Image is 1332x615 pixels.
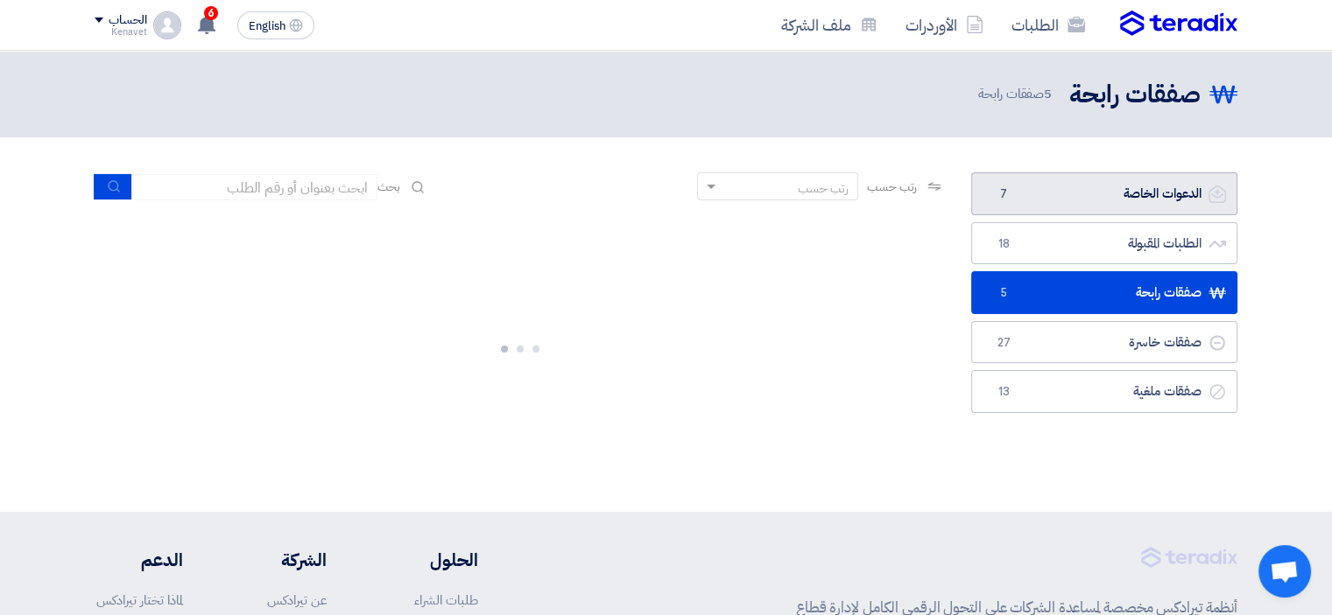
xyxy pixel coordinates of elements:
[1044,84,1052,103] span: 5
[96,591,183,610] a: لماذا تختار تيرادكس
[153,11,181,39] img: profile_test.png
[132,174,377,200] input: ابحث بعنوان أو رقم الطلب
[971,370,1237,413] a: صفقات ملغية13
[971,172,1237,215] a: الدعوات الخاصة7
[95,27,146,37] div: Kenavet
[95,547,183,573] li: الدعم
[767,4,892,45] a: ملف الشركة
[892,4,997,45] a: الأوردرات
[993,185,1014,203] span: 7
[377,178,400,196] span: بحث
[267,591,327,610] a: عن تيرادكس
[1069,78,1201,112] h2: صفقات رابحة
[1120,10,1237,37] img: Teradix logo
[109,13,146,28] div: الحساب
[379,547,478,573] li: الحلول
[997,4,1099,45] a: الطلبات
[993,235,1014,253] span: 18
[798,179,849,198] div: رتب حسب
[1258,545,1311,598] div: Open chat
[971,271,1237,314] a: صفقات رابحة5
[236,547,327,573] li: الشركة
[978,84,1055,104] span: صفقات رابحة
[867,178,917,196] span: رتب حسب
[993,383,1014,401] span: 13
[971,222,1237,265] a: الطلبات المقبولة18
[237,11,314,39] button: English
[414,591,478,610] a: طلبات الشراء
[249,20,285,32] span: English
[971,321,1237,364] a: صفقات خاسرة27
[993,334,1014,352] span: 27
[204,6,218,20] span: 6
[993,284,1014,302] span: 5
